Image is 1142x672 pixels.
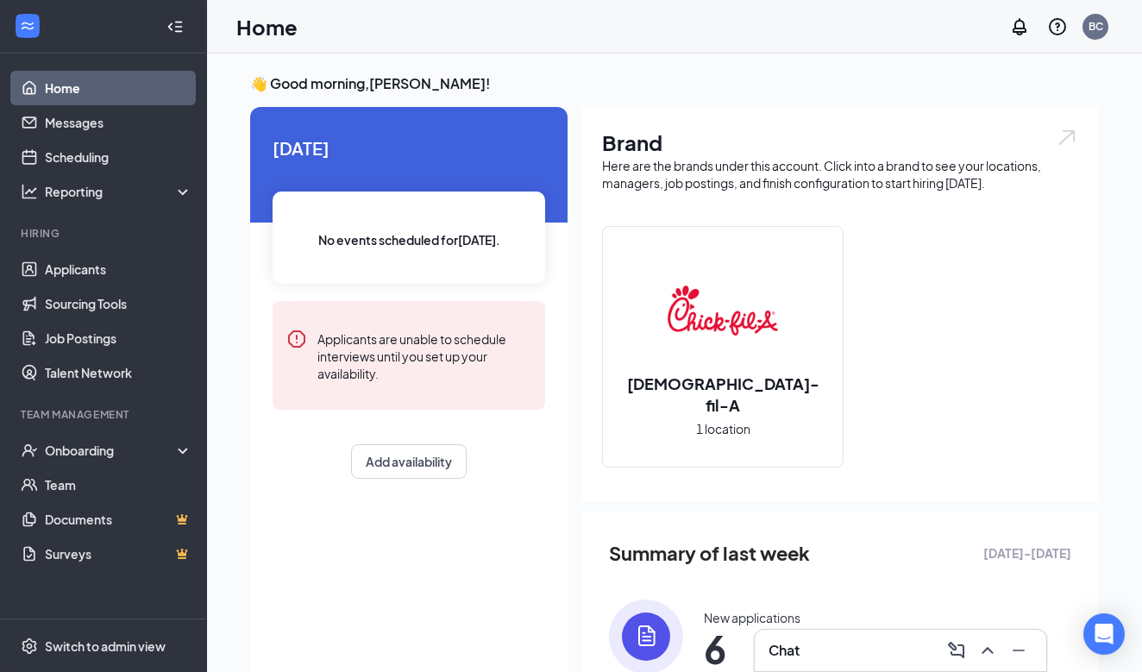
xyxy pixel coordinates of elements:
[45,252,192,286] a: Applicants
[318,230,500,249] span: No events scheduled for [DATE] .
[602,157,1078,192] div: Here are the brands under this account. Click into a brand to see your locations, managers, job p...
[1083,613,1125,655] div: Open Intercom Messenger
[45,442,178,459] div: Onboarding
[1008,640,1029,661] svg: Minimize
[19,17,36,35] svg: WorkstreamLogo
[974,637,1001,664] button: ChevronUp
[250,74,1099,93] h3: 👋 Good morning, [PERSON_NAME] !
[21,183,38,200] svg: Analysis
[769,641,800,660] h3: Chat
[273,135,545,161] span: [DATE]
[45,355,192,390] a: Talent Network
[166,18,184,35] svg: Collapse
[21,407,189,422] div: Team Management
[1005,637,1032,664] button: Minimize
[704,609,800,626] div: New applications
[603,373,843,416] h2: [DEMOGRAPHIC_DATA]-fil-A
[21,442,38,459] svg: UserCheck
[45,321,192,355] a: Job Postings
[704,633,800,664] span: 6
[45,537,192,571] a: SurveysCrown
[45,468,192,502] a: Team
[696,419,750,438] span: 1 location
[286,329,307,349] svg: Error
[1056,128,1078,148] img: open.6027fd2a22e1237b5b06.svg
[1009,16,1030,37] svg: Notifications
[943,637,970,664] button: ComposeMessage
[45,637,166,655] div: Switch to admin view
[977,640,998,661] svg: ChevronUp
[602,128,1078,157] h1: Brand
[45,105,192,140] a: Messages
[45,502,192,537] a: DocumentsCrown
[45,183,193,200] div: Reporting
[236,12,298,41] h1: Home
[45,71,192,105] a: Home
[45,140,192,174] a: Scheduling
[609,538,810,568] span: Summary of last week
[45,286,192,321] a: Sourcing Tools
[983,543,1071,562] span: [DATE] - [DATE]
[1089,19,1103,34] div: BC
[21,226,189,241] div: Hiring
[668,255,778,366] img: Chick-fil-A
[21,637,38,655] svg: Settings
[317,329,531,382] div: Applicants are unable to schedule interviews until you set up your availability.
[1047,16,1068,37] svg: QuestionInfo
[946,640,967,661] svg: ComposeMessage
[351,444,467,479] button: Add availability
